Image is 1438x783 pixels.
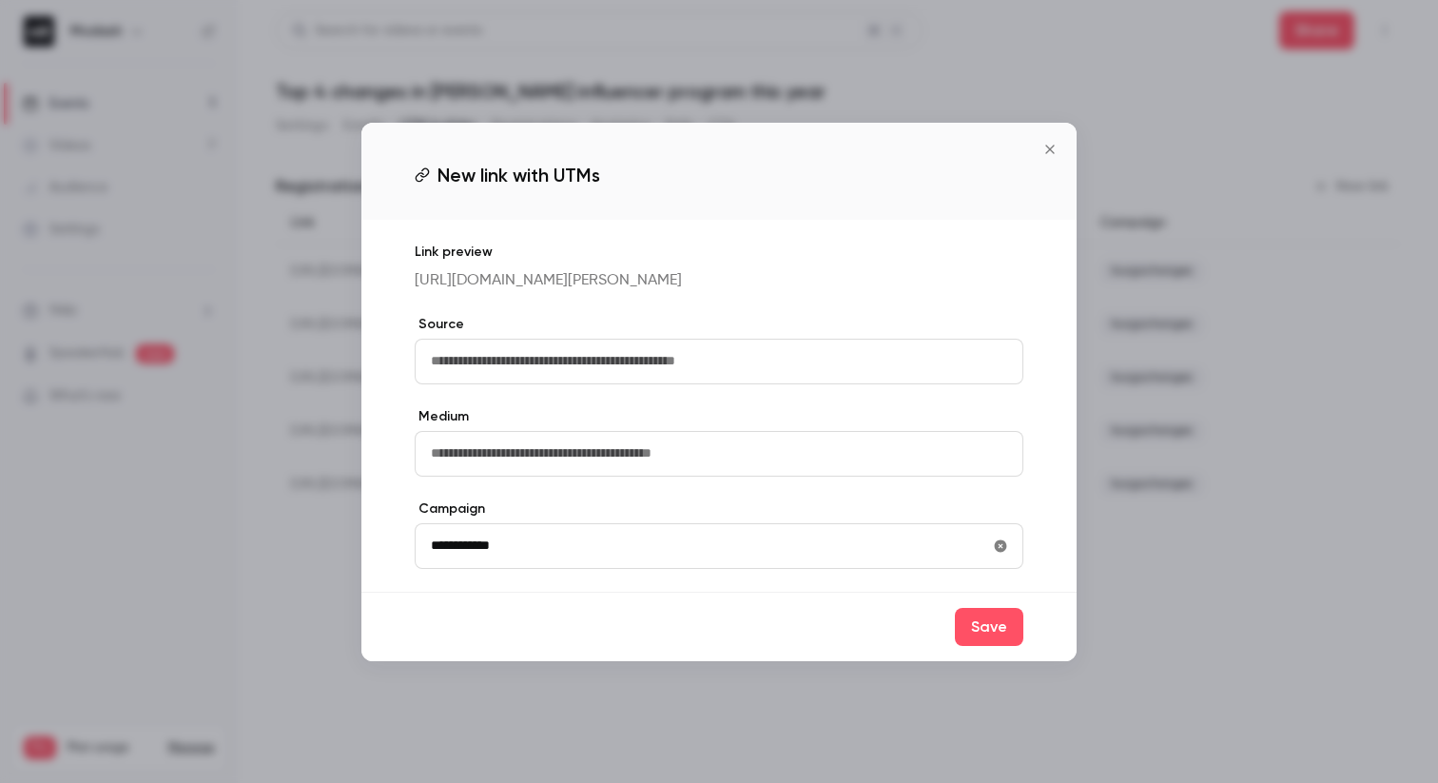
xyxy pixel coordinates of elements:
p: Link preview [415,243,1023,262]
label: Medium [415,407,1023,426]
span: New link with UTMs [437,161,600,189]
label: Source [415,315,1023,334]
label: Campaign [415,499,1023,519]
button: utmCampaign [985,531,1016,561]
button: Close [1031,130,1069,168]
p: [URL][DOMAIN_NAME][PERSON_NAME] [415,269,1023,292]
button: Save [955,608,1023,646]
